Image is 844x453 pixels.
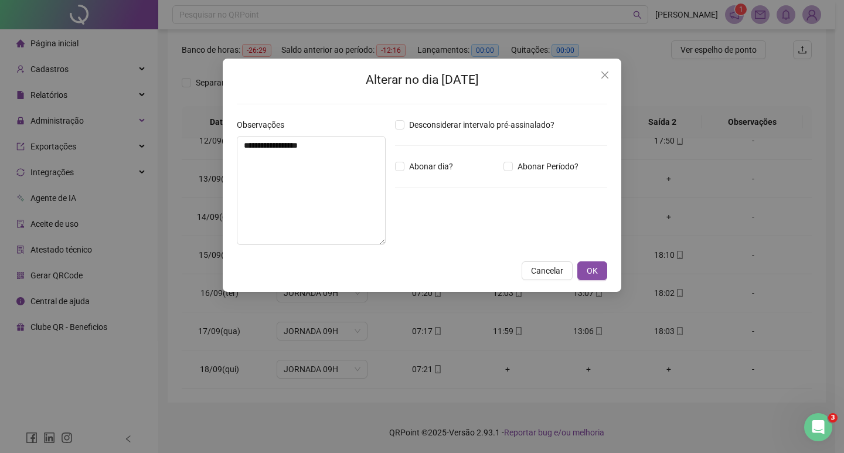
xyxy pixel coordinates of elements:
iframe: Intercom live chat [804,413,832,441]
button: Cancelar [522,261,573,280]
span: Desconsiderar intervalo pré-assinalado? [404,118,559,131]
button: OK [577,261,607,280]
span: Cancelar [531,264,563,277]
span: close [600,70,610,80]
span: Abonar Período? [513,160,583,173]
span: Abonar dia? [404,160,458,173]
h2: Alterar no dia [DATE] [237,70,607,90]
span: OK [587,264,598,277]
button: Close [595,66,614,84]
span: 3 [828,413,838,423]
label: Observações [237,118,292,131]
